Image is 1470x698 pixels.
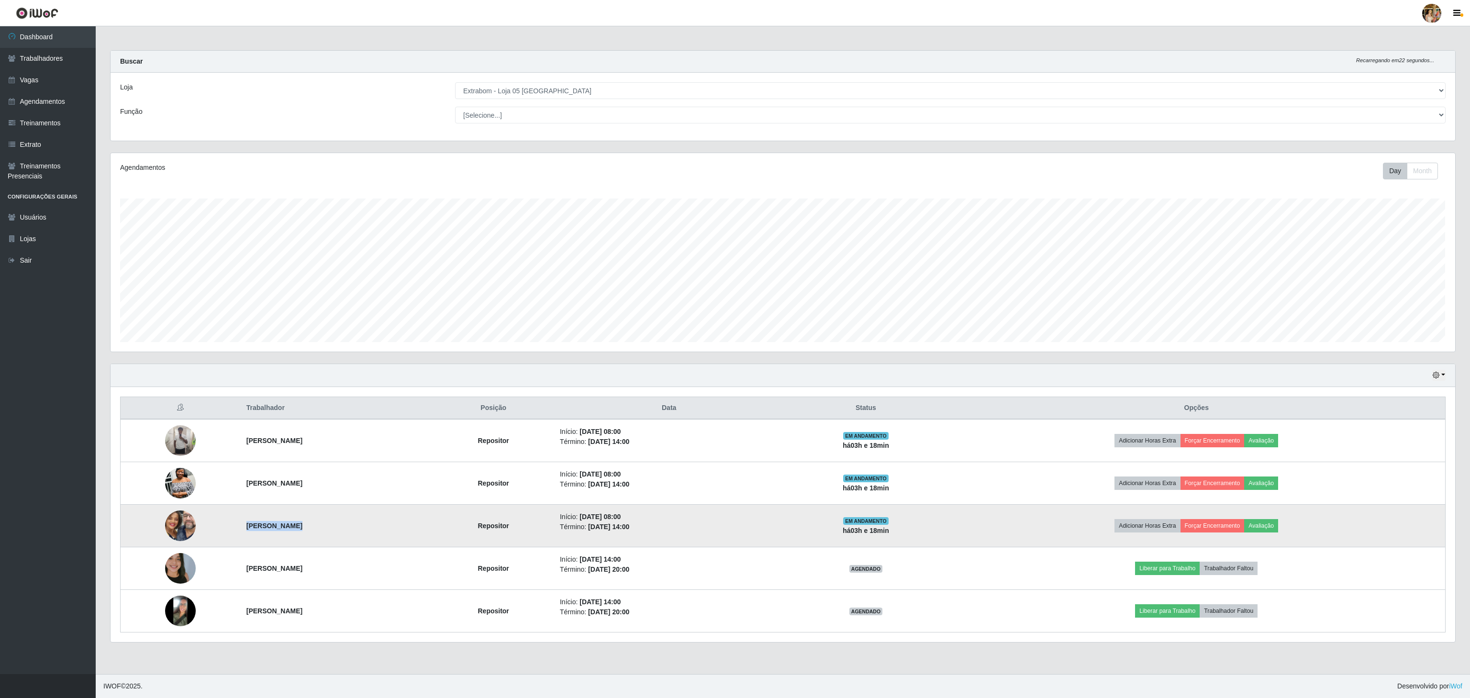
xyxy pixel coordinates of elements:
[1180,519,1245,532] button: Forçar Encerramento
[588,480,629,488] time: [DATE] 14:00
[1383,163,1446,179] div: Toolbar with button groups
[560,522,778,532] li: Término:
[165,492,196,560] img: 1748716470953.jpeg
[560,512,778,522] li: Início:
[1200,604,1258,618] button: Trabalhador Faltou
[241,397,433,420] th: Trabalhador
[165,425,196,456] img: 1746814061107.jpeg
[560,554,778,565] li: Início:
[16,7,58,19] img: CoreUI Logo
[560,565,778,575] li: Término:
[120,57,143,65] strong: Buscar
[1135,604,1200,618] button: Liberar para Trabalho
[1449,682,1462,690] a: iWof
[843,484,889,492] strong: há 03 h e 18 min
[588,565,629,573] time: [DATE] 20:00
[1180,476,1245,490] button: Forçar Encerramento
[579,513,621,521] time: [DATE] 08:00
[433,397,554,420] th: Posição
[849,565,883,573] span: AGENDADO
[554,397,784,420] th: Data
[1114,519,1180,532] button: Adicionar Horas Extra
[478,607,509,615] strong: Repositor
[843,527,889,534] strong: há 03 h e 18 min
[843,432,889,440] span: EM ANDAMENTO
[1356,57,1434,63] i: Recarregando em 22 segundos...
[1244,434,1278,447] button: Avaliação
[849,608,883,615] span: AGENDADO
[246,607,302,615] strong: [PERSON_NAME]
[478,437,509,444] strong: Repositor
[560,597,778,607] li: Início:
[579,428,621,435] time: [DATE] 08:00
[478,479,509,487] strong: Repositor
[1200,562,1258,575] button: Trabalhador Faltou
[560,427,778,437] li: Início:
[948,397,1446,420] th: Opções
[588,523,629,531] time: [DATE] 14:00
[1383,163,1438,179] div: First group
[246,565,302,572] strong: [PERSON_NAME]
[1135,562,1200,575] button: Liberar para Trabalho
[165,534,196,602] img: 1748215501686.jpeg
[165,463,196,503] img: 1747932042005.jpeg
[588,608,629,616] time: [DATE] 20:00
[579,555,621,563] time: [DATE] 14:00
[579,470,621,478] time: [DATE] 08:00
[843,517,889,525] span: EM ANDAMENTO
[1244,476,1278,490] button: Avaliação
[165,596,196,626] img: 1748484954184.jpeg
[120,163,664,173] div: Agendamentos
[1407,163,1438,179] button: Month
[1397,681,1462,691] span: Desenvolvido por
[246,437,302,444] strong: [PERSON_NAME]
[843,475,889,482] span: EM ANDAMENTO
[1383,163,1407,179] button: Day
[103,681,143,691] span: © 2025 .
[588,438,629,445] time: [DATE] 14:00
[1114,434,1180,447] button: Adicionar Horas Extra
[246,479,302,487] strong: [PERSON_NAME]
[579,598,621,606] time: [DATE] 14:00
[103,682,121,690] span: IWOF
[784,397,947,420] th: Status
[1180,434,1245,447] button: Forçar Encerramento
[478,565,509,572] strong: Repositor
[843,442,889,449] strong: há 03 h e 18 min
[120,107,143,117] label: Função
[560,437,778,447] li: Término:
[1244,519,1278,532] button: Avaliação
[246,522,302,530] strong: [PERSON_NAME]
[1114,476,1180,490] button: Adicionar Horas Extra
[120,82,133,92] label: Loja
[560,479,778,489] li: Término:
[560,607,778,617] li: Término:
[560,469,778,479] li: Início:
[478,522,509,530] strong: Repositor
